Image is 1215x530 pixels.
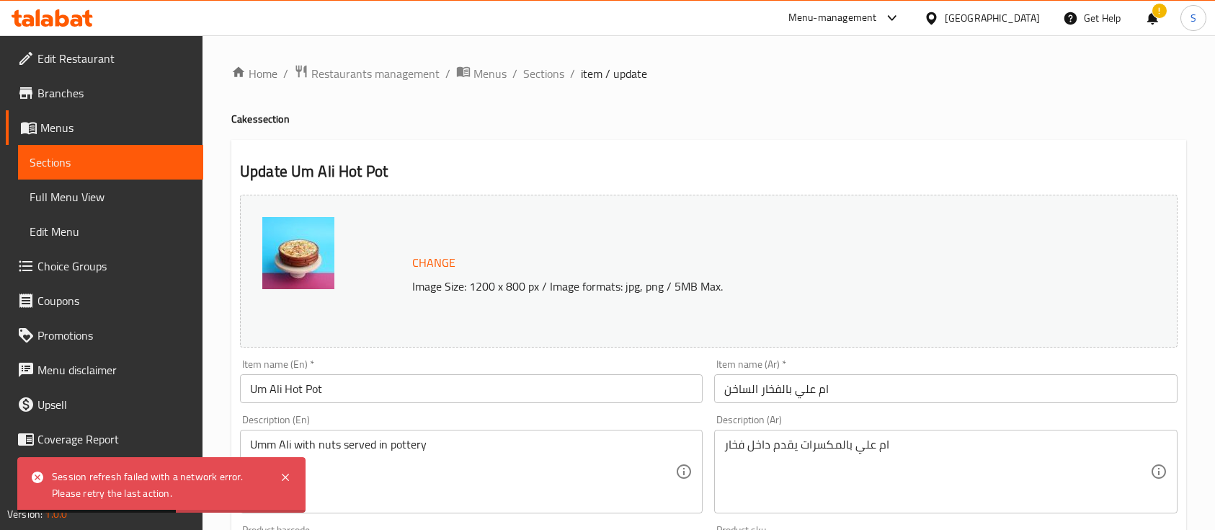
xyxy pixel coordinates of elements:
a: Restaurants management [294,64,440,83]
a: Full Menu View [18,180,203,214]
a: Home [231,65,277,82]
li: / [512,65,517,82]
span: Menus [40,119,192,136]
a: Branches [6,76,203,110]
a: Promotions [6,318,203,353]
span: 1.0.0 [45,505,67,524]
a: Grocery Checklist [6,456,203,491]
h4: Cakes section [231,112,1186,126]
span: Coverage Report [37,430,192,448]
span: Change [412,252,455,273]
h2: Update Um Ali Hot Pot [240,161,1178,182]
button: Change [406,248,461,278]
span: Branches [37,84,192,102]
a: Edit Menu [18,214,203,249]
span: Menus [473,65,507,82]
li: / [283,65,288,82]
p: Image Size: 1200 x 800 px / Image formats: jpg, png / 5MB Max. [406,278,1076,295]
a: Sections [523,65,564,82]
span: Coupons [37,292,192,309]
li: / [445,65,450,82]
span: S [1190,10,1196,26]
div: Session refresh failed with a network error. Please retry the last action. [52,469,265,501]
a: Menus [6,110,203,145]
a: Menu disclaimer [6,353,203,387]
div: Menu-management [788,9,877,27]
span: Upsell [37,396,192,413]
div: [GEOGRAPHIC_DATA] [945,10,1040,26]
span: Restaurants management [311,65,440,82]
span: Choice Groups [37,257,192,275]
nav: breadcrumb [231,64,1186,83]
a: Choice Groups [6,249,203,283]
span: Full Menu View [30,188,192,206]
a: Sections [18,145,203,180]
li: / [570,65,575,82]
img: 789A9999638595659438094783.jpg [262,217,334,289]
input: Enter name Ar [714,374,1177,403]
span: Edit Restaurant [37,50,192,67]
a: Coverage Report [6,422,203,456]
a: Edit Restaurant [6,41,203,76]
a: Coupons [6,283,203,318]
span: Menu disclaimer [37,361,192,379]
a: Upsell [6,387,203,422]
span: Promotions [37,327,192,344]
a: Menus [456,64,507,83]
span: item / update [581,65,647,82]
span: Edit Menu [30,223,192,240]
textarea: Umm Ali with nuts served in pottery [250,438,675,506]
span: Sections [30,154,192,171]
span: Version: [7,505,43,524]
textarea: ام علي بالمكسرات يقدم داخل فخار [724,438,1149,506]
input: Enter name En [240,374,703,403]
